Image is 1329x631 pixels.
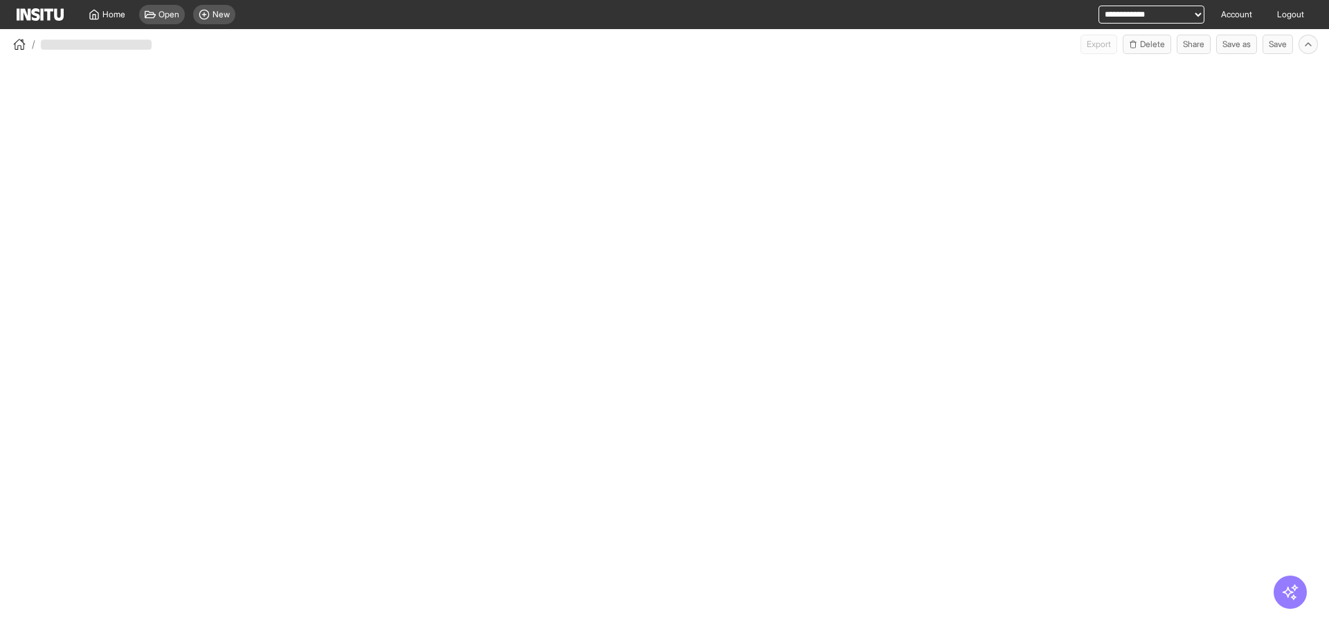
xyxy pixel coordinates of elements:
[1081,35,1117,54] span: Can currently only export from Insights reports.
[17,8,64,21] img: Logo
[1263,35,1293,54] button: Save
[11,36,35,53] button: /
[1081,35,1117,54] button: Export
[213,9,230,20] span: New
[1123,35,1171,54] button: Delete
[159,9,179,20] span: Open
[32,37,35,51] span: /
[102,9,125,20] span: Home
[1216,35,1257,54] button: Save as
[1177,35,1211,54] button: Share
